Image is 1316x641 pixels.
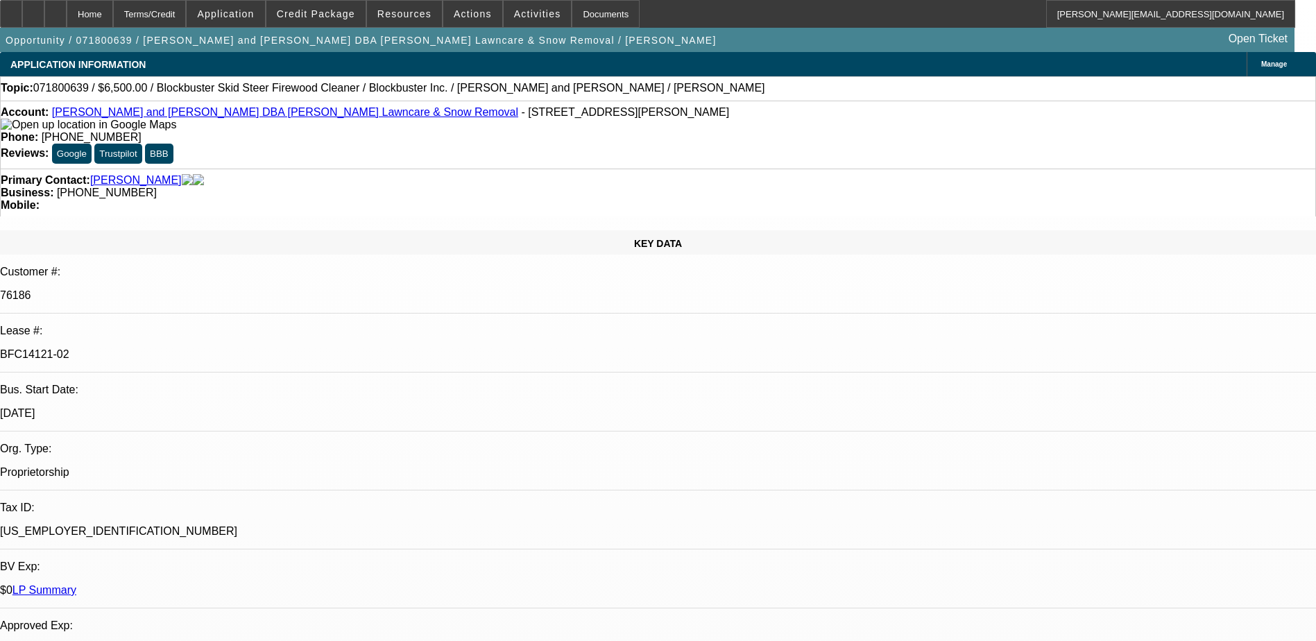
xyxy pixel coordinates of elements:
[57,187,157,198] span: [PHONE_NUMBER]
[187,1,264,27] button: Application
[12,584,76,596] a: LP Summary
[94,144,142,164] button: Trustpilot
[1261,60,1287,68] span: Manage
[1,131,38,143] strong: Phone:
[367,1,442,27] button: Resources
[6,35,717,46] span: Opportunity / 071800639 / [PERSON_NAME] and [PERSON_NAME] DBA [PERSON_NAME] Lawncare & Snow Remov...
[277,8,355,19] span: Credit Package
[1,119,176,130] a: View Google Maps
[443,1,502,27] button: Actions
[1,119,176,131] img: Open up location in Google Maps
[193,174,204,187] img: linkedin-icon.png
[521,106,729,118] span: - [STREET_ADDRESS][PERSON_NAME]
[1,106,49,118] strong: Account:
[1,187,53,198] strong: Business:
[634,238,682,249] span: KEY DATA
[42,131,142,143] span: [PHONE_NUMBER]
[33,82,765,94] span: 071800639 / $6,500.00 / Blockbuster Skid Steer Firewood Cleaner / Blockbuster Inc. / [PERSON_NAME...
[52,144,92,164] button: Google
[10,59,146,70] span: APPLICATION INFORMATION
[1223,27,1293,51] a: Open Ticket
[1,82,33,94] strong: Topic:
[377,8,431,19] span: Resources
[90,174,182,187] a: [PERSON_NAME]
[182,174,193,187] img: facebook-icon.png
[1,174,90,187] strong: Primary Contact:
[454,8,492,19] span: Actions
[197,8,254,19] span: Application
[266,1,366,27] button: Credit Package
[52,106,518,118] a: [PERSON_NAME] and [PERSON_NAME] DBA [PERSON_NAME] Lawncare & Snow Removal
[1,147,49,159] strong: Reviews:
[1,199,40,211] strong: Mobile:
[145,144,173,164] button: BBB
[504,1,572,27] button: Activities
[514,8,561,19] span: Activities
